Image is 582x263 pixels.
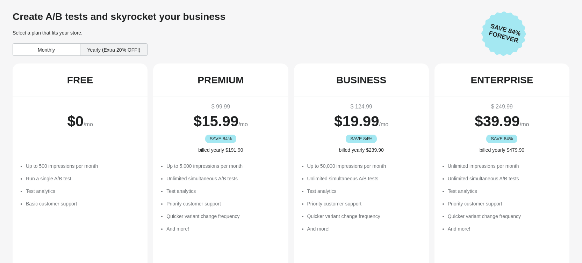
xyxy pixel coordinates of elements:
div: Monthly [13,43,80,56]
li: Basic customer support [26,200,141,207]
li: Unlimited simultaneous A/B tests [166,175,281,182]
li: Run a single A/B test [26,175,141,182]
span: $ 39.99 [475,113,519,129]
span: $ 19.99 [334,113,379,129]
li: And more! [448,225,562,232]
li: Up to 50,000 impressions per month [307,163,422,170]
div: $ 249.99 [441,103,562,111]
li: And more! [166,225,281,232]
li: Quicker variant change frequency [307,213,422,220]
span: /mo [84,121,93,127]
div: SAVE 84% [205,135,236,143]
span: $ 0 [67,113,84,129]
li: Unlimited simultaneous A/B tests [448,175,562,182]
li: Unlimited impressions per month [448,163,562,170]
div: Select a plan that fits your store. [13,29,476,36]
div: SAVE 84% [486,135,517,143]
div: PREMIUM [197,75,244,86]
span: /mo [238,121,248,127]
div: FREE [67,75,93,86]
img: Save 84% Forever [481,11,526,56]
li: Unlimited simultaneous A/B tests [307,175,422,182]
span: $ 15.99 [194,113,238,129]
div: Create A/B tests and skyrocket your business [13,11,476,22]
div: billed yearly $239.90 [301,146,422,153]
span: /mo [379,121,389,127]
li: Up to 5,000 impressions per month [166,163,281,170]
li: Quicker variant change frequency [448,213,562,220]
div: ENTERPRISE [470,75,533,86]
li: And more! [307,225,422,232]
li: Test analytics [26,188,141,195]
li: Priority customer support [166,200,281,207]
div: $ 99.99 [160,103,281,111]
span: Save 84% Forever [483,21,526,46]
li: Test analytics [307,188,422,195]
div: $ 124.99 [301,103,422,111]
li: Test analytics [448,188,562,195]
li: Up to 500 impressions per month [26,163,141,170]
span: /mo [520,121,529,127]
li: Test analytics [166,188,281,195]
div: SAVE 84% [346,135,377,143]
li: Quicker variant change frequency [166,213,281,220]
div: billed yearly $191.90 [160,146,281,153]
li: Priority customer support [307,200,422,207]
div: Yearly (Extra 20% OFF!) [80,43,148,56]
div: billed yearly $479.90 [441,146,562,153]
li: Priority customer support [448,200,562,207]
div: BUSINESS [336,75,386,86]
